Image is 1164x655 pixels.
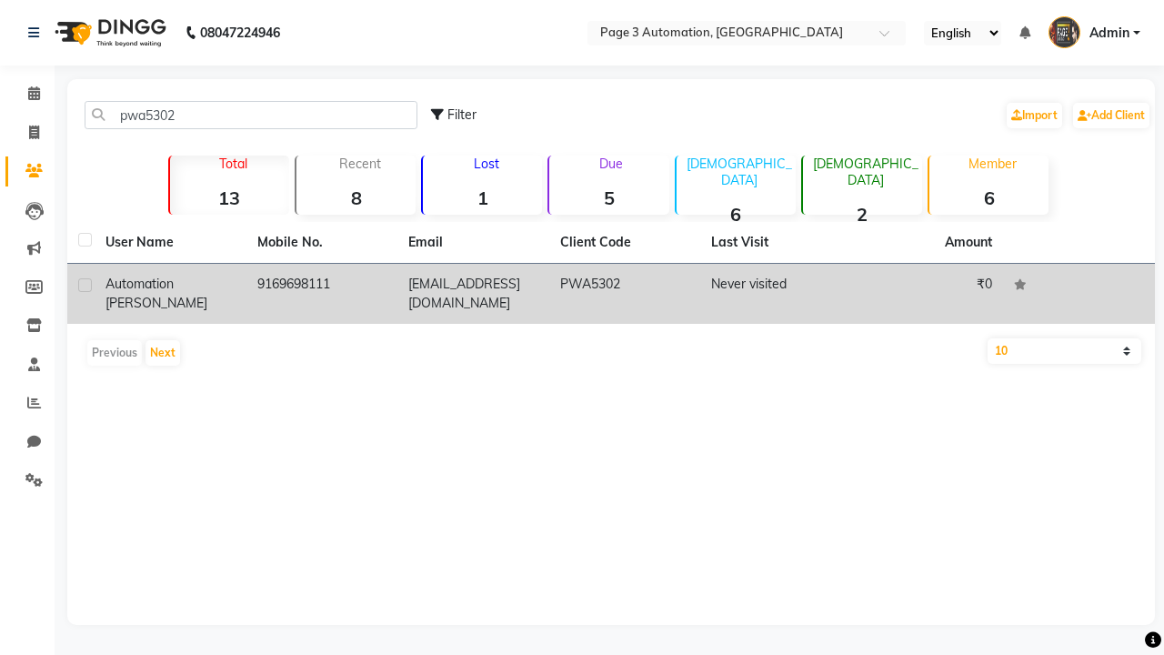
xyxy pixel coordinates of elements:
span: Automation [PERSON_NAME] [105,276,207,311]
th: Email [397,222,549,264]
td: PWA5302 [549,264,701,324]
td: 9169698111 [246,264,398,324]
strong: 1 [423,186,542,209]
p: Lost [430,156,542,172]
th: User Name [95,222,246,264]
td: Never visited [700,264,852,324]
b: 08047224946 [200,7,280,58]
th: Mobile No. [246,222,398,264]
span: Filter [447,106,477,123]
strong: 2 [803,203,922,226]
a: Add Client [1073,103,1149,128]
p: [DEMOGRAPHIC_DATA] [684,156,796,188]
td: ₹0 [852,264,1004,324]
img: logo [46,7,171,58]
p: Recent [304,156,416,172]
th: Client Code [549,222,701,264]
strong: 8 [296,186,416,209]
input: Search by Name/Mobile/Email/Code [85,101,417,129]
p: Member [937,156,1049,172]
img: Admin [1049,16,1080,48]
a: Import [1007,103,1062,128]
strong: 6 [677,203,796,226]
td: [EMAIL_ADDRESS][DOMAIN_NAME] [397,264,549,324]
span: Admin [1089,24,1129,43]
p: Total [177,156,289,172]
p: Due [553,156,668,172]
strong: 6 [929,186,1049,209]
button: Next [145,340,180,366]
th: Amount [934,222,1003,263]
th: Last Visit [700,222,852,264]
strong: 13 [170,186,289,209]
p: [DEMOGRAPHIC_DATA] [810,156,922,188]
strong: 5 [549,186,668,209]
